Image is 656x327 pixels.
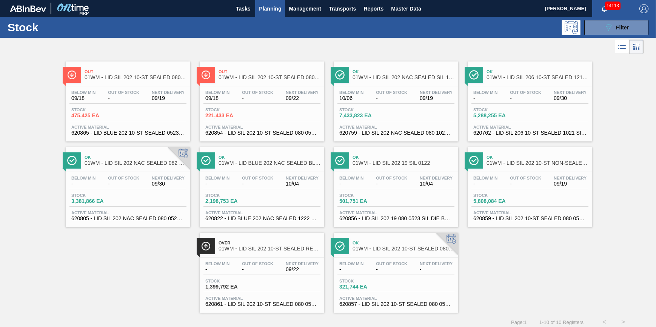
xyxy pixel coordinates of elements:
span: Master Data [391,4,421,13]
span: Stock [205,107,258,112]
span: Next Delivery [420,261,453,266]
span: - [510,181,541,187]
span: Ok [487,69,588,74]
span: - [473,95,497,101]
span: Management [289,4,321,13]
div: List Vision [615,40,629,54]
a: ÍconeOk01WM - LID BLUE 202 NAC SEALED BLU 0322Below Min-Out Of Stock-Next Delivery10/04Stock2,198... [194,141,328,227]
span: Out Of Stock [108,90,139,95]
span: 620856 - LID SIL 202 19 080 0523 SIL DIE BPANI MC [339,216,453,221]
span: Stock [205,279,258,283]
span: - [376,95,407,101]
span: - [242,267,273,272]
span: 01WM - LID SIL 202 10-ST NON-SEALED 088 0824 SI [487,160,588,166]
span: Ok [85,155,186,160]
span: Out [85,69,186,74]
span: Below Min [339,261,363,266]
span: Next Delivery [554,176,587,180]
span: Next Delivery [420,176,453,180]
span: Next Delivery [554,90,587,95]
img: Ícone [335,156,345,165]
span: Active Material [205,210,319,215]
span: Below Min [71,176,95,180]
span: 5,288,255 EA [473,113,526,118]
span: 620759 - LID SIL 202 NAC SEALED 080 1021 SIL EPOX [339,130,453,136]
span: Below Min [205,90,229,95]
a: ÍconeOk01WM - LID SIL 202 19 SIL 0122Below Min-Out Of Stock-Next Delivery10/04Stock501,751 EAActi... [328,141,462,227]
span: - [473,181,497,187]
span: Out Of Stock [376,176,407,180]
span: - [205,181,229,187]
h1: Stock [8,23,119,32]
span: Active Material [339,125,453,129]
a: ÍconeOver01WM - LID SIL 202 10-ST SEALED RED DIBelow Min-Out Of Stock-Next Delivery09/22Stock1,39... [194,227,328,313]
span: Below Min [473,90,497,95]
span: Next Delivery [286,90,319,95]
span: - [71,181,95,187]
span: 221,433 EA [205,113,258,118]
span: Filter [616,25,629,31]
span: 10/04 [420,181,453,187]
span: Below Min [339,176,363,180]
span: 501,751 EA [339,198,392,204]
span: - [510,95,541,101]
span: Ok [353,155,454,160]
a: ÍconeOk01WM - LID SIL 202 NAC SEALED SIL 1021Below Min10/06Out Of Stock-Next Delivery09/19Stock7,... [328,56,462,141]
span: 01WM - LID SIL 202 10-ST SEALED 080 0520 PNK NE [353,246,454,252]
span: 321,744 EA [339,284,392,290]
button: Filter [584,20,648,35]
span: Ok [353,241,454,245]
span: - [339,181,363,187]
span: Next Delivery [152,90,185,95]
span: Active Material [473,125,587,129]
span: Active Material [205,125,319,129]
span: - [376,267,407,272]
span: Ok [219,155,320,160]
img: Ícone [469,70,479,80]
span: - [339,267,363,272]
span: Stock [339,193,392,198]
span: 620822 - LID BLUE 202 NAC SEALED 1222 BLU DIE EPO [205,216,319,221]
span: 620762 - LID SIL 206 10-ST SEALED 1021 SIL 0.0090 [473,130,587,136]
span: Next Delivery [286,261,319,266]
span: Ok [353,69,454,74]
img: Ícone [201,241,211,251]
span: - [108,95,139,101]
span: Stock [71,193,124,198]
img: Logout [639,4,648,13]
span: Reports [363,4,383,13]
span: Below Min [205,176,229,180]
span: 01WM - LID SIL 202 NAC SEALED 082 0521 RED DIE [85,160,186,166]
span: 10/06 [339,95,363,101]
span: - [376,181,407,187]
span: 01WM - LID SIL 206 10-ST SEALED 1218 SIL 2018 O [487,75,588,80]
span: Out Of Stock [242,176,273,180]
span: 09/19 [152,95,185,101]
span: Page : 1 [511,319,527,325]
span: Transports [329,4,356,13]
a: ÍconeOut01WM - LID SIL 202 10-ST SEALED 080 0618 ULT 06Below Min09/18Out Of Stock-Next Delivery09... [60,56,194,141]
button: Notifications [592,3,616,14]
span: 2,198,753 EA [205,198,258,204]
span: 475,425 EA [71,113,124,118]
span: Active Material [339,296,453,301]
span: Below Min [339,90,363,95]
span: Stock [339,279,392,283]
span: Next Delivery [420,90,453,95]
span: 01WM - LID SIL 202 10-ST SEALED RED DI [219,246,320,252]
span: Out Of Stock [376,90,407,95]
span: 01WM - LID SIL 202 NAC SEALED SIL 1021 [353,75,454,80]
span: Out Of Stock [510,176,541,180]
span: 09/22 [286,95,319,101]
span: Stock [473,107,526,112]
span: Stock [205,193,258,198]
span: 1,399,792 EA [205,284,258,290]
span: Stock [71,107,124,112]
span: 01WM - LID SIL 202 19 SIL 0122 [353,160,454,166]
img: Ícone [335,70,345,80]
span: Out Of Stock [510,90,541,95]
span: Active Material [339,210,453,215]
span: 1 - 10 of 10 Registers [538,319,584,325]
span: 7,433,823 EA [339,113,392,118]
img: Ícone [201,156,211,165]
